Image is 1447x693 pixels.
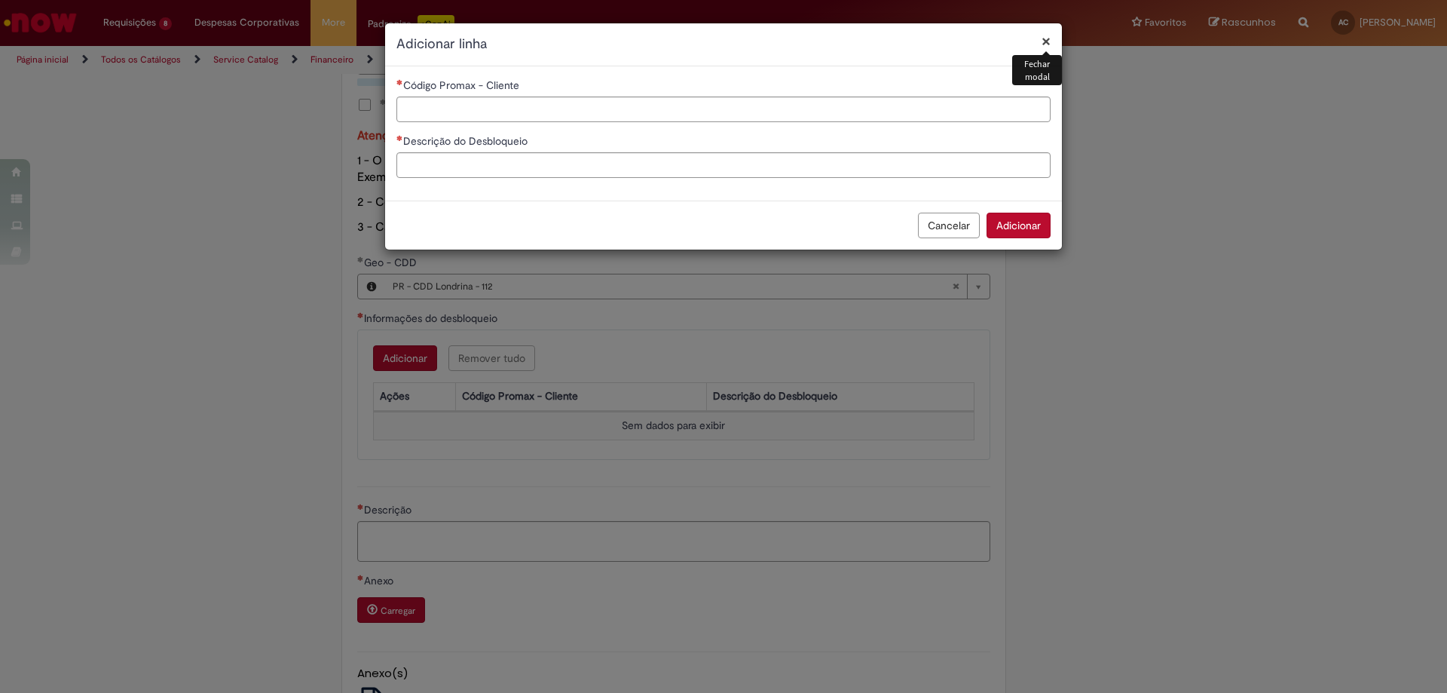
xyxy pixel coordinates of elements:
[918,213,980,238] button: Cancelar
[1042,33,1051,49] button: Fechar modal
[1012,55,1062,85] div: Fechar modal
[403,78,522,92] span: Código Promax - Cliente
[396,79,403,85] span: Necessários
[396,97,1051,122] input: Código Promax - Cliente
[987,213,1051,238] button: Adicionar
[396,35,1051,54] h2: Adicionar linha
[396,135,403,141] span: Necessários
[403,134,531,148] span: Descrição do Desbloqueio
[396,152,1051,178] input: Descrição do Desbloqueio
